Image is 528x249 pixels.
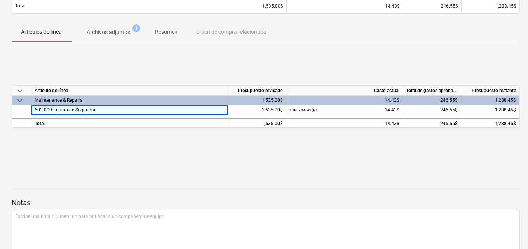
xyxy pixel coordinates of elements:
[31,118,228,128] div: Total
[289,108,318,112] small: 1.00 × 14.43$ / 1
[15,86,24,96] span: keyboard_arrow_down
[403,96,461,105] div: 246.55$
[155,28,178,36] p: Resumen
[15,3,26,9] p: Total
[35,107,97,113] span: 603-009 Equipo de Seguridad
[495,3,516,9] span: 1,288.45$
[289,105,399,115] div: 14.43$
[403,118,461,128] div: 246.55$
[461,118,519,128] div: 1,288.45$
[228,96,286,105] div: 1,535.00$
[132,24,140,32] span: 1
[15,96,24,105] span: keyboard_arrow_down
[21,28,62,36] p: Artículos de línea
[489,212,528,249] div: Widget de chat
[403,86,461,96] div: Total de gastos aprobados
[228,118,286,128] div: 1,535.00$
[286,86,403,96] div: Gasto actual
[87,28,130,37] p: Archivos adjuntos
[35,96,225,105] div: Maintenance & Repairs
[461,96,519,105] div: 1,288.45$
[495,107,516,113] span: 1,288.45$
[461,86,519,96] div: Presupuesto restante
[228,105,286,115] div: 1,535.00$
[440,107,458,113] span: 246.55$
[12,198,520,207] p: Notas
[290,3,400,9] div: 14.43$
[31,86,228,96] div: Artículo de línea
[489,212,528,249] iframe: Chat Widget
[228,86,286,96] div: Presupuesto revisado
[289,96,399,105] div: 14.43$
[289,119,399,129] div: 14.43$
